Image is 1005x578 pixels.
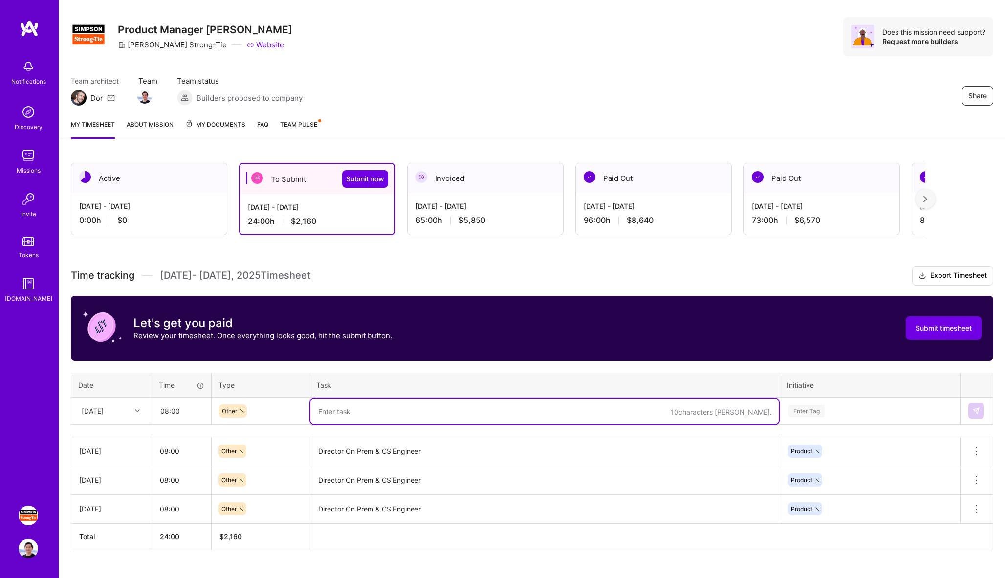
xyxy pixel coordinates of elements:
[576,163,731,193] div: Paid Out
[133,316,392,331] h3: Let's get you paid
[19,506,38,525] img: Simpson Strong-Tie: Product Manager TY
[152,438,211,464] input: HH:MM
[138,76,157,86] span: Team
[415,215,555,225] div: 65:00 h
[71,76,119,86] span: Team architect
[19,146,38,165] img: teamwork
[912,266,993,286] button: Export Timesheet
[923,196,927,202] img: right
[19,539,38,558] img: User Avatar
[627,215,654,225] span: $8,640
[22,237,34,246] img: tokens
[19,102,38,122] img: discovery
[791,447,812,455] span: Product
[177,76,303,86] span: Team status
[71,90,87,106] img: Team Architect
[185,119,245,130] span: My Documents
[21,209,36,219] div: Invite
[221,505,237,512] span: Other
[310,496,779,523] textarea: Director On Prem & CS Engineer
[152,523,212,550] th: 24:00
[280,121,317,128] span: Team Pulse
[197,93,303,103] span: Builders proposed to company
[280,119,320,139] a: Team Pulse
[16,506,41,525] a: Simpson Strong-Tie: Product Manager TY
[342,170,388,188] button: Submit now
[5,293,52,304] div: [DOMAIN_NAME]
[221,447,237,455] span: Other
[882,37,985,46] div: Request more builders
[118,40,227,50] div: [PERSON_NAME] Strong-Tie
[71,163,227,193] div: Active
[17,165,41,176] div: Missions
[117,215,127,225] span: $0
[415,171,427,183] img: Invoiced
[309,373,780,397] th: Task
[257,119,268,139] a: FAQ
[408,163,563,193] div: Invoiced
[221,476,237,484] span: Other
[19,189,38,209] img: Invite
[222,407,237,415] span: Other
[138,88,151,105] a: Team Member Avatar
[107,94,115,102] i: icon Mail
[177,90,193,106] img: Builders proposed to company
[82,406,104,416] div: [DATE]
[744,163,899,193] div: Paid Out
[185,119,245,139] a: My Documents
[152,496,211,522] input: HH:MM
[920,171,932,183] img: Paid Out
[310,438,779,465] textarea: Director On Prem & CS Engineer
[246,40,284,50] a: Website
[968,91,987,101] span: Share
[918,271,926,281] i: icon Download
[71,17,106,52] img: Company Logo
[794,215,820,225] span: $6,570
[71,269,134,282] span: Time tracking
[127,119,174,139] a: About Mission
[71,119,115,139] a: My timesheet
[248,202,387,212] div: [DATE] - [DATE]
[972,407,980,415] img: Submit
[79,475,144,485] div: [DATE]
[962,86,993,106] button: Share
[90,93,103,103] div: Dor
[137,89,152,104] img: Team Member Avatar
[160,269,310,282] span: [DATE] - [DATE] , 2025 Timesheet
[752,201,892,211] div: [DATE] - [DATE]
[459,215,485,225] span: $5,850
[16,539,41,558] a: User Avatar
[916,323,972,333] span: Submit timesheet
[584,201,723,211] div: [DATE] - [DATE]
[79,171,91,183] img: Active
[79,215,219,225] div: 0:00 h
[882,27,985,37] div: Does this mission need support?
[19,274,38,293] img: guide book
[83,308,122,347] img: coin
[153,398,211,424] input: HH:MM
[851,25,874,48] img: Avatar
[20,20,39,37] img: logo
[135,408,140,413] i: icon Chevron
[752,171,764,183] img: Paid Out
[219,533,242,541] span: $ 2,160
[79,504,144,514] div: [DATE]
[752,215,892,225] div: 73:00 h
[787,380,953,390] div: Initiative
[118,41,126,49] i: icon CompanyGray
[240,164,394,194] div: To Submit
[118,23,292,36] h3: Product Manager [PERSON_NAME]
[212,373,309,397] th: Type
[584,215,723,225] div: 96:00 h
[79,446,144,456] div: [DATE]
[906,316,982,340] button: Submit timesheet
[19,250,39,260] div: Tokens
[11,76,46,87] div: Notifications
[159,380,204,390] div: Time
[584,171,595,183] img: Paid Out
[15,122,43,132] div: Discovery
[346,174,384,184] span: Submit now
[19,57,38,76] img: bell
[788,403,825,419] div: Enter Tag
[671,407,772,417] div: 10 characters [PERSON_NAME].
